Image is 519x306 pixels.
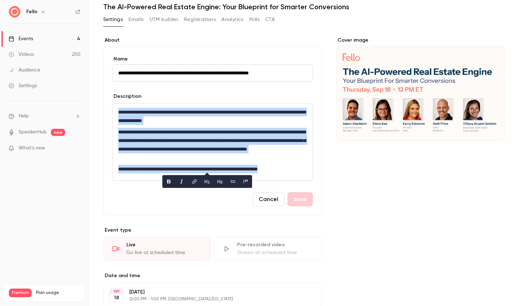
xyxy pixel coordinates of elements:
section: description [112,103,313,181]
div: Live [126,241,202,248]
button: Settings [103,14,123,25]
a: SpeakerHub [19,128,47,136]
button: italic [176,176,187,187]
div: Events [9,35,33,42]
div: LiveGo live at scheduled time [103,237,211,261]
p: 12:00 PM - 1:00 PM, [GEOGRAPHIC_DATA]/[US_STATE] [129,296,284,302]
h1: The AI-Powered Real Estate Engine: Your Blueprint for Smarter Conversions [103,2,505,11]
button: Emails [129,14,143,25]
div: Pre-recorded video [237,241,313,248]
button: link [189,176,200,187]
label: Cover image [336,37,505,44]
div: Pre-recorded videoStream at scheduled time [214,237,322,261]
button: Registrations [184,14,216,25]
button: Analytics [221,14,243,25]
div: Audience [9,67,40,74]
span: new [51,129,65,136]
span: Help [19,112,29,120]
p: Event type [103,227,322,234]
div: Stream at scheduled time [237,249,313,256]
button: blockquote [240,176,251,187]
div: SEP [110,289,123,294]
label: About [103,37,322,44]
h6: Fello [26,8,37,15]
li: help-dropdown-opener [9,112,80,120]
div: Videos [9,51,34,58]
div: Settings [9,82,37,89]
p: 18 [114,294,119,301]
section: Cover image [336,37,505,141]
label: Date and time [103,272,322,279]
button: Cancel [253,192,284,206]
div: Go live at scheduled time [126,249,202,256]
span: Plan usage [36,290,80,296]
img: Fello [9,6,20,17]
span: Premium [9,289,32,297]
button: Polls [249,14,259,25]
div: editor [112,104,313,180]
button: UTM builder [150,14,178,25]
label: Description [112,93,141,100]
button: CTA [265,14,275,25]
label: Name [112,56,313,63]
span: What's new [19,144,45,152]
p: [DATE] [129,289,284,296]
button: bold [163,176,174,187]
